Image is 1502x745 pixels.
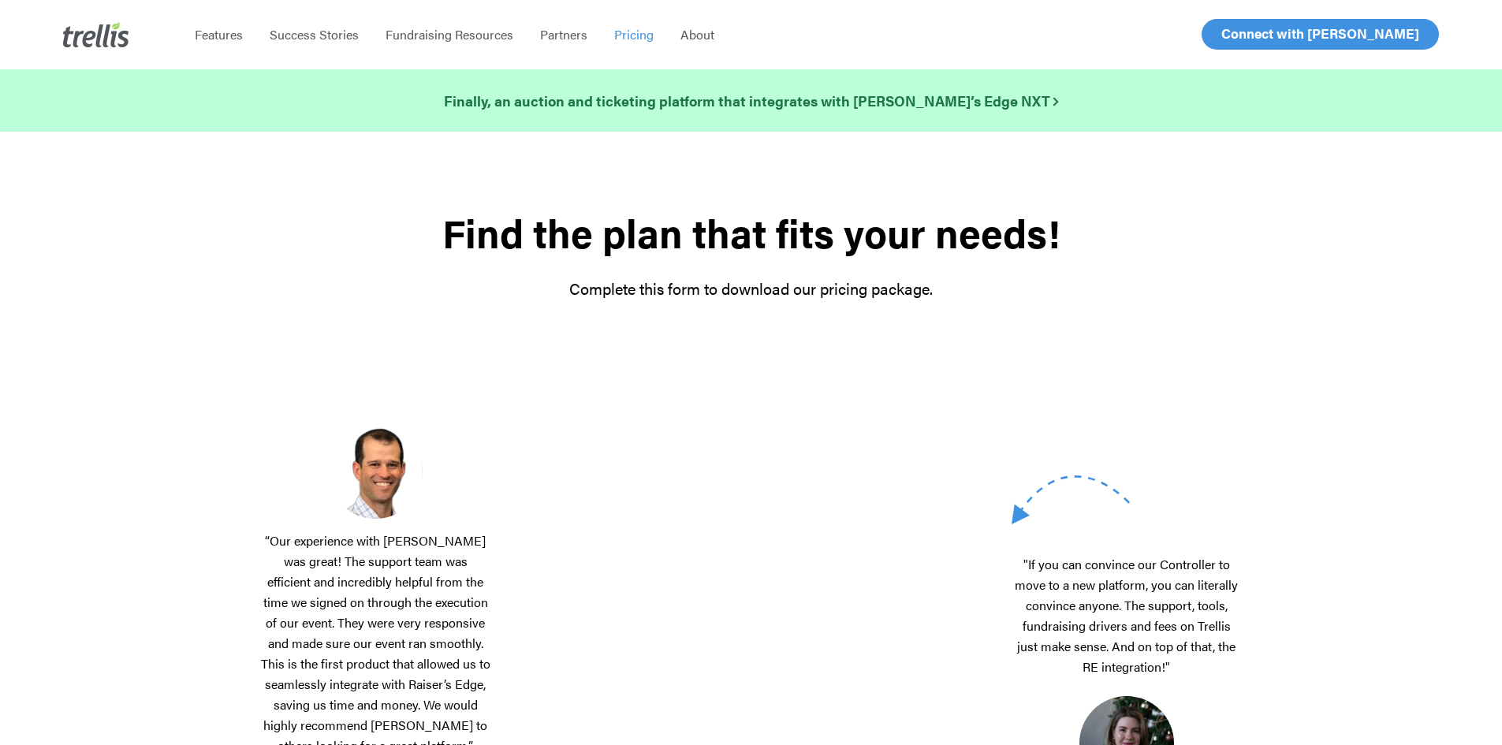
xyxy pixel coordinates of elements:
strong: Find the plan that fits your needs! [442,204,1060,260]
span: Success Stories [270,25,359,43]
p: "If you can convince our Controller to move to a new platform, you can literally convince anyone.... [1012,554,1242,696]
span: Fundraising Resources [386,25,513,43]
a: Partners [527,27,601,43]
span: About [680,25,714,43]
span: Partners [540,25,587,43]
img: Trellis [63,22,129,47]
a: Features [181,27,256,43]
img: Screenshot-2025-03-18-at-2.39.01%E2%80%AFPM.png [328,424,423,518]
span: Connect with [PERSON_NAME] [1221,24,1419,43]
p: Complete this form to download our pricing package. [261,278,1242,300]
span: Features [195,25,243,43]
span: Pricing [614,25,654,43]
a: Success Stories [256,27,372,43]
a: Connect with [PERSON_NAME] [1202,19,1439,50]
a: Pricing [601,27,667,43]
a: Finally, an auction and ticketing platform that integrates with [PERSON_NAME]’s Edge NXT [444,90,1058,112]
strong: Finally, an auction and ticketing platform that integrates with [PERSON_NAME]’s Edge NXT [444,91,1058,110]
a: About [667,27,728,43]
a: Fundraising Resources [372,27,527,43]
